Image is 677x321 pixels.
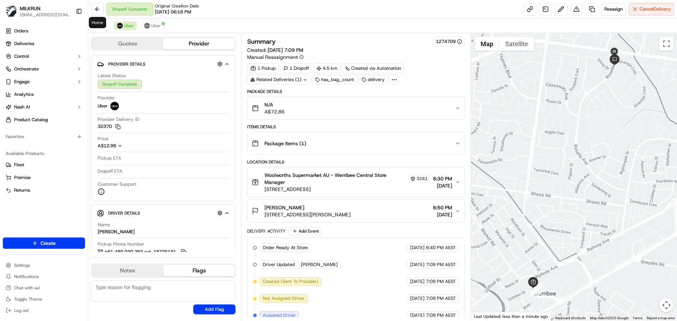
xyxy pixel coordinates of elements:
a: Analytics [3,89,85,100]
button: Nash AI [3,101,85,113]
span: Assigned Driver [263,312,296,319]
span: 3281 [416,176,428,181]
img: MILKRUN [6,6,17,17]
button: Flags [163,265,235,276]
span: Chat with us! [14,285,40,291]
span: Product Catalog [14,117,48,123]
span: [DATE] 7:09 PM [268,47,303,53]
button: Map camera controls [659,298,673,312]
span: 7:09 PM AEST [426,261,456,268]
span: Uber [98,103,108,109]
span: Nash AI [14,104,30,110]
span: 6:40 PM AEST [426,245,456,251]
span: Toggle Theme [14,296,42,302]
a: Returns [6,187,82,193]
div: 4 [532,285,541,294]
button: Add Flag [193,304,236,314]
button: 1274709 [436,38,462,45]
span: Settings [14,263,30,268]
button: Provider [163,38,235,49]
span: [DATE] [410,295,425,302]
span: Orchestrate [14,66,39,72]
a: Report a map error [647,316,675,320]
button: Show satellite imagery [499,37,534,51]
span: Manual Reassignment [247,54,298,61]
img: uber-new-logo.jpeg [110,102,119,110]
span: Provider [98,95,115,101]
div: Related Deliveries (1) [247,75,311,85]
span: [DATE] [410,312,425,319]
span: [STREET_ADDRESS] [264,186,430,193]
span: 7:09 PM AEST [426,312,456,319]
div: 2 [532,285,542,294]
button: Create [3,237,85,249]
div: 3 [530,286,539,295]
button: Toggle fullscreen view [659,37,673,51]
span: Driver Details [108,210,140,216]
span: Order Ready At Store [263,245,308,251]
span: [DATE] [433,182,452,189]
span: 6:50 PM [433,204,452,211]
div: 1 [530,296,539,305]
span: A$12.98 [98,143,116,149]
button: Keyboard shortcuts [555,316,586,321]
div: 1 Pickup [247,63,279,73]
button: Promise [3,172,85,183]
span: Package Items ( 1 ) [264,140,306,147]
img: Google [473,311,496,321]
span: Name [98,222,110,228]
span: Control [14,53,29,60]
div: [PERSON_NAME] [98,229,135,235]
span: N/A [264,101,285,108]
span: Notifications [14,274,39,279]
div: Last Updated: less than a minute ago [471,312,551,321]
span: A$72.86 [264,108,285,115]
span: Provider Details [108,61,145,67]
a: +61 480 020 263 ext. 18725131 [98,248,188,256]
button: Add Event [290,227,321,235]
span: [STREET_ADDRESS][PERSON_NAME] [264,211,350,218]
span: +61 480 020 263 ext. 18725131 [105,249,176,255]
button: Manual Reassignment [247,54,304,61]
span: [PERSON_NAME] [264,204,304,211]
div: Location Details [247,159,465,165]
span: [DATE] [410,278,425,285]
button: Orchestrate [3,63,85,75]
img: uber-new-logo.jpeg [144,23,150,29]
a: Open this area in Google Maps (opens a new window) [473,311,496,321]
button: Returns [3,185,85,196]
div: Home [89,17,106,28]
span: Orders [14,28,28,34]
span: [DATE] [433,211,452,218]
span: Provider Delivery ID [98,116,139,123]
button: Show street map [475,37,499,51]
div: 1 Dropoff [280,63,312,73]
button: N/AA$72.86 [248,97,464,119]
span: Pickup ETA [98,155,121,161]
span: Dropoff ETA [98,168,122,174]
button: Reassign [601,3,626,16]
div: 5 [586,279,595,289]
span: Create [41,240,56,247]
button: MILKRUN [20,5,41,12]
div: Delivery Activity [247,228,286,234]
button: Control [3,51,85,62]
a: Promise [6,174,82,181]
button: Uber [114,21,137,30]
a: Product Catalog [3,114,85,125]
button: Log out [3,305,85,315]
a: Terms (opens in new tab) [633,316,642,320]
span: Deliveries [14,41,34,47]
span: Returns [14,187,30,193]
span: Engage [14,79,30,85]
button: 3237D [98,123,121,130]
button: Notifications [3,272,85,282]
button: Package Items (1) [248,132,464,155]
span: Uber [124,23,134,29]
button: Engage [3,76,85,87]
span: 6:30 PM [433,175,452,182]
button: Chat with us! [3,283,85,293]
button: Provider Details [97,58,230,70]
